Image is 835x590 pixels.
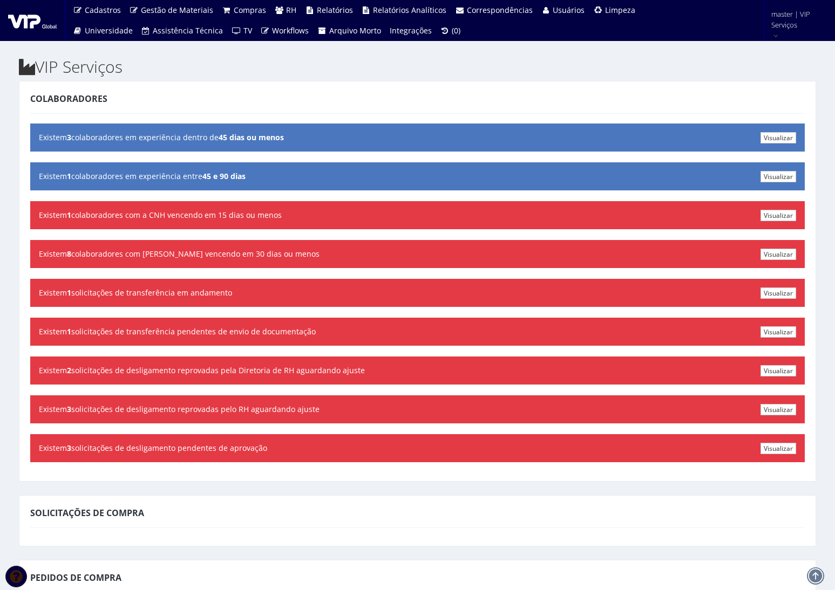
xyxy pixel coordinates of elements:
span: TV [243,25,252,36]
img: logo [8,12,57,29]
b: 3 [67,404,71,414]
a: Visualizar [761,210,796,221]
a: TV [227,20,256,41]
span: Relatórios Analíticos [373,5,446,15]
b: 45 e 90 dias [202,171,246,181]
span: Cadastros [85,5,121,15]
a: Integrações [385,20,436,41]
a: Visualizar [761,326,796,338]
div: Existem solicitações de desligamento reprovadas pelo RH aguardando ajuste [30,395,805,423]
a: Visualizar [761,443,796,454]
div: Existem colaboradores com [PERSON_NAME] vencendo em 30 dias ou menos [30,240,805,268]
b: 45 dias ou menos [219,132,284,142]
b: 2 [67,365,71,375]
span: Limpeza [605,5,635,15]
span: Integrações [390,25,432,36]
b: 1 [67,326,71,337]
a: Workflows [256,20,314,41]
b: 1 [67,171,71,181]
div: Existem colaboradores em experiência entre [30,162,805,190]
span: Relatórios [317,5,353,15]
span: (0) [452,25,460,36]
span: Correspondências [467,5,533,15]
a: Visualizar [761,287,796,299]
h2: VIP Serviços [19,58,816,76]
div: Existem solicitações de transferência pendentes de envio de documentação [30,318,805,346]
div: Existem colaboradores em experiência dentro de [30,124,805,152]
a: Visualizar [761,249,796,260]
div: Existem solicitações de transferência em andamento [30,279,805,307]
span: Solicitações de Compra [30,507,144,519]
b: 3 [67,443,71,453]
a: Visualizar [761,404,796,415]
b: 1 [67,287,71,298]
div: Existem solicitações de desligamento reprovadas pela Diretoria de RH aguardando ajuste [30,356,805,385]
a: Universidade [69,20,137,41]
a: Visualizar [761,132,796,143]
b: 3 [67,132,71,142]
span: Universidade [85,25,133,36]
div: Existem colaboradores com a CNH vencendo em 15 dias ou menos [30,201,805,229]
a: Arquivo Morto [313,20,385,41]
span: Arquivo Morto [329,25,381,36]
b: 1 [67,210,71,220]
span: Pedidos de Compra [30,572,121,584]
span: Usuários [553,5,585,15]
span: Gestão de Materiais [141,5,213,15]
a: Visualizar [761,171,796,182]
div: Existem solicitações de desligamento pendentes de aprovação [30,434,805,462]
a: Assistência Técnica [137,20,228,41]
span: Compras [234,5,266,15]
span: Workflows [272,25,309,36]
b: 8 [67,249,71,259]
span: RH [286,5,296,15]
span: master | VIP Serviços [771,9,821,30]
span: Colaboradores [30,93,107,105]
a: (0) [436,20,465,41]
a: Visualizar [761,365,796,376]
span: Assistência Técnica [153,25,223,36]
